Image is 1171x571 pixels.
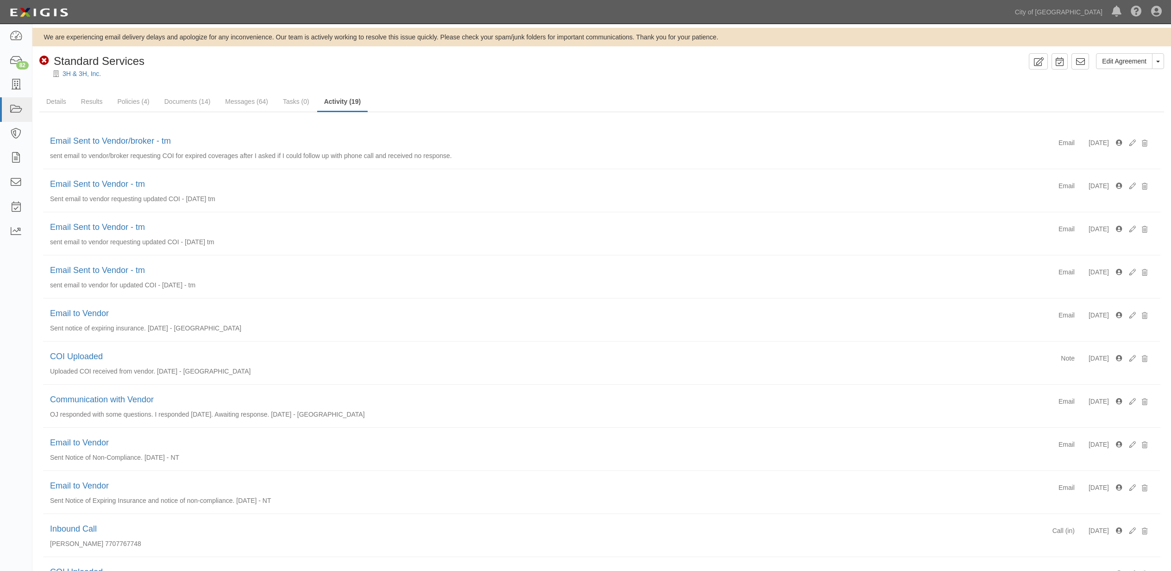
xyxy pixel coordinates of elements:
[1058,268,1075,276] span: Email
[50,523,1052,535] div: Inbound Call
[50,496,1153,505] p: Sent Notice of Expiring Insurance and notice of non-compliance. [DATE] - NT
[1136,178,1153,194] button: Delete activity
[1116,224,1122,234] div: Created 8/5/25 11:54 am by Tirzah Martinez, Updated 8/5/25 11:54 am by Tirzah Martinez
[1116,440,1122,449] div: Created 7/31/24 5:32 pm by Dominique Tapia, Updated 7/31/24 5:32 pm by Dominique Tapia
[50,179,145,189] a: Email Sent to Vendor - tm
[1089,441,1109,448] span: [DATE]
[50,136,171,146] a: Email Sent to Vendor/broker - tm
[1122,483,1136,492] a: Edit activity
[1116,526,1122,535] div: Created 6/19/24 12:42 pm by Vanessa Sanchez, Updated 6/19/24 12:42 pm by Vanessa Sanchez
[50,194,1153,203] p: Sent email to vendor requesting updated COI - [DATE] tm
[1122,138,1136,147] a: Edit activity
[1131,6,1142,18] i: Help Center - Complianz
[50,453,1153,462] p: Sent Notice of Non-Compliance. [DATE] - NT
[1116,181,1122,190] div: Created 8/28/25 6:13 pm by Tirzah Martinez, Updated 8/28/25 6:13 pm by Tirzah Martinez
[1058,398,1075,405] span: Email
[317,92,368,112] a: Activity (19)
[50,480,1058,492] div: Email to Vendor
[1116,483,1122,492] div: Created 7/3/24 2:22 pm by Dominique Tapia, Updated 7/3/24 2:22 pm by Dominique Tapia
[157,92,218,111] a: Documents (14)
[1116,267,1122,277] div: Created 6/24/25 5:43 pm by Tirzah Martinez, Updated 6/24/25 5:43 pm by Tirzah Martinez
[1116,138,1122,147] div: Created 9/3/25 12:44 pm by Tirzah Martinez, Updated 9/3/25 12:44 pm by Tirzah Martinez
[50,437,1058,449] div: Email to Vendor
[1122,224,1136,234] a: Edit activity
[50,394,1058,406] div: Communication with Vendor
[1089,398,1109,405] span: [DATE]
[50,280,1153,290] p: sent email to vendor for updated COI - [DATE] - tm
[1136,351,1153,367] button: Delete activity
[1058,441,1075,448] span: Email
[39,53,144,69] div: Standard Services
[50,178,1058,190] div: Email Sent to Vendor - tm
[1058,225,1075,233] span: Email
[276,92,316,111] a: Tasks (0)
[1116,311,1122,320] div: Created 11/22/24 4:02 pm by Dominique Tapia, Updated 11/22/24 4:02 pm by Dominique Tapia
[1089,484,1109,491] span: [DATE]
[50,151,1153,160] p: sent email to vendor/broker requesting COI for expired coverages after I asked if I could follow ...
[16,61,29,70] div: 82
[1089,139,1109,146] span: [DATE]
[1122,181,1136,190] a: Edit activity
[110,92,156,111] a: Policies (4)
[50,265,1058,277] div: Email Sent to Vendor - tm
[1136,265,1153,280] button: Delete activity
[1136,394,1153,410] button: Delete activity
[1010,3,1107,21] a: City of [GEOGRAPHIC_DATA]
[1136,308,1153,324] button: Delete activity
[1122,440,1136,449] a: Edit activity
[54,55,144,67] span: Standard Services
[50,135,1058,147] div: Email Sent to Vendor/broker - tm
[50,367,1153,376] p: Uploaded COI received from vendor. [DATE] - [GEOGRAPHIC_DATA]
[50,481,109,490] a: Email to Vendor
[1122,311,1136,320] a: Edit activity
[50,438,109,447] a: Email to Vendor
[1058,182,1075,190] span: Email
[1052,527,1075,534] span: Call (in)
[1096,53,1152,69] a: Edit Agreement
[1089,311,1109,319] span: [DATE]
[50,237,1153,247] p: sent email to vendor requesting updated COI - [DATE] tm
[50,351,1061,363] div: COI Uploaded
[63,70,101,77] a: 3H & 3H, Inc.
[218,92,275,111] a: Messages (64)
[1136,437,1153,453] button: Delete activity
[50,308,1058,320] div: Email to Vendor
[1136,480,1153,496] button: Delete activity
[50,352,103,361] a: COI Uploaded
[1089,355,1109,362] span: [DATE]
[1089,225,1109,233] span: [DATE]
[1122,267,1136,277] a: Edit activity
[1089,182,1109,190] span: [DATE]
[50,222,1058,234] div: Email Sent to Vendor - tm
[50,539,1153,567] p: [PERSON_NAME] 7707767748 Went over deficiencies with OJ. He will be submitting an updated coi [DA...
[1089,527,1109,534] span: [DATE]
[1136,135,1153,151] button: Delete activity
[1122,397,1136,406] a: Edit activity
[50,222,145,232] a: Email Sent to Vendor - tm
[50,410,1153,419] p: OJ responded with some questions. I responded [DATE]. Awaiting response. [DATE] - [GEOGRAPHIC_DATA]
[74,92,110,111] a: Results
[1136,523,1153,539] button: Delete activity
[39,56,49,66] i: Non-Compliant
[32,32,1171,42] div: We are experiencing email delivery delays and apologize for any inconvenience. Our team is active...
[7,4,71,21] img: logo-5460c22ac91f19d4615b14bd174203de0afe785f0fc80cf4dbbc73dc1793850b.png
[50,324,1153,333] p: Sent notice of expiring insurance. [DATE] - [GEOGRAPHIC_DATA]
[50,524,97,533] a: Inbound Call
[1058,311,1075,319] span: Email
[1136,222,1153,237] button: Delete activity
[50,395,154,404] a: Communication with Vendor
[1122,526,1136,535] a: Edit activity
[1122,354,1136,363] a: Edit activity
[1058,484,1075,491] span: Email
[50,309,109,318] a: Email to Vendor
[1061,355,1075,362] span: Note
[1116,354,1122,363] div: Created 8/16/24 2:20 pm by Dominique Tapia, Updated 8/16/24 2:20 pm by Dominique Tapia
[50,266,145,275] a: Email Sent to Vendor - tm
[1089,268,1109,276] span: [DATE]
[1058,139,1075,146] span: Email
[39,92,73,111] a: Details
[1116,397,1122,406] div: Created 8/1/24 12:43 pm by Dominique Tapia, Updated 8/1/24 12:43 pm by Dominique Tapia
